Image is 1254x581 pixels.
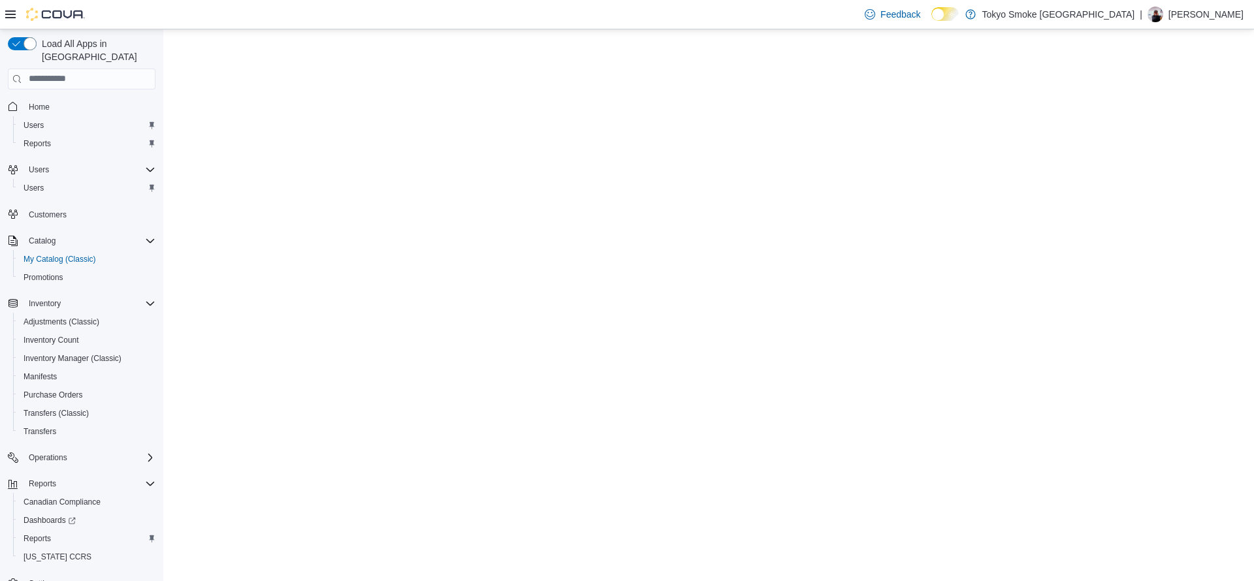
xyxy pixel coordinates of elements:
[24,515,76,526] span: Dashboards
[13,493,161,511] button: Canadian Compliance
[18,405,94,421] a: Transfers (Classic)
[24,99,155,115] span: Home
[24,296,155,311] span: Inventory
[24,476,61,492] button: Reports
[18,424,61,439] a: Transfers
[931,7,959,21] input: Dark Mode
[24,296,66,311] button: Inventory
[18,369,62,385] a: Manifests
[24,162,54,178] button: Users
[18,270,155,285] span: Promotions
[1148,7,1163,22] div: Glenn Cook
[13,529,161,548] button: Reports
[24,317,99,327] span: Adjustments (Classic)
[29,210,67,220] span: Customers
[24,99,55,115] a: Home
[880,8,920,21] span: Feedback
[29,452,67,463] span: Operations
[1140,7,1142,22] p: |
[13,268,161,287] button: Promotions
[3,475,161,493] button: Reports
[18,512,155,528] span: Dashboards
[860,1,925,27] a: Feedback
[931,21,932,22] span: Dark Mode
[3,448,161,467] button: Operations
[18,387,88,403] a: Purchase Orders
[13,116,161,134] button: Users
[982,7,1135,22] p: Tokyo Smoke [GEOGRAPHIC_DATA]
[24,254,96,264] span: My Catalog (Classic)
[13,349,161,368] button: Inventory Manager (Classic)
[1168,7,1244,22] p: [PERSON_NAME]
[13,511,161,529] a: Dashboards
[13,250,161,268] button: My Catalog (Classic)
[18,251,101,267] a: My Catalog (Classic)
[24,426,56,437] span: Transfers
[24,272,63,283] span: Promotions
[13,313,161,331] button: Adjustments (Classic)
[13,368,161,386] button: Manifests
[13,331,161,349] button: Inventory Count
[29,165,49,175] span: Users
[24,450,72,465] button: Operations
[18,251,155,267] span: My Catalog (Classic)
[18,136,56,151] a: Reports
[18,494,155,510] span: Canadian Compliance
[18,118,49,133] a: Users
[18,494,106,510] a: Canadian Compliance
[18,270,69,285] a: Promotions
[18,351,155,366] span: Inventory Manager (Classic)
[24,207,72,223] a: Customers
[3,205,161,224] button: Customers
[3,161,161,179] button: Users
[24,497,101,507] span: Canadian Compliance
[13,548,161,566] button: [US_STATE] CCRS
[13,386,161,404] button: Purchase Orders
[18,531,56,546] a: Reports
[18,351,127,366] a: Inventory Manager (Classic)
[13,179,161,197] button: Users
[29,479,56,489] span: Reports
[18,180,155,196] span: Users
[18,387,155,403] span: Purchase Orders
[3,294,161,313] button: Inventory
[3,97,161,116] button: Home
[29,236,56,246] span: Catalog
[24,162,155,178] span: Users
[13,422,161,441] button: Transfers
[3,232,161,250] button: Catalog
[24,371,57,382] span: Manifests
[13,404,161,422] button: Transfers (Classic)
[18,369,155,385] span: Manifests
[24,335,79,345] span: Inventory Count
[24,206,155,223] span: Customers
[18,549,155,565] span: Washington CCRS
[24,233,155,249] span: Catalog
[24,138,51,149] span: Reports
[18,314,104,330] a: Adjustments (Classic)
[24,353,121,364] span: Inventory Manager (Classic)
[18,118,155,133] span: Users
[24,533,51,544] span: Reports
[29,102,50,112] span: Home
[24,450,155,465] span: Operations
[37,37,155,63] span: Load All Apps in [GEOGRAPHIC_DATA]
[18,180,49,196] a: Users
[18,549,97,565] a: [US_STATE] CCRS
[24,476,155,492] span: Reports
[26,8,85,21] img: Cova
[18,424,155,439] span: Transfers
[18,512,81,528] a: Dashboards
[18,531,155,546] span: Reports
[24,233,61,249] button: Catalog
[24,390,83,400] span: Purchase Orders
[18,314,155,330] span: Adjustments (Classic)
[13,134,161,153] button: Reports
[24,552,91,562] span: [US_STATE] CCRS
[18,332,84,348] a: Inventory Count
[18,136,155,151] span: Reports
[18,332,155,348] span: Inventory Count
[29,298,61,309] span: Inventory
[24,408,89,418] span: Transfers (Classic)
[24,183,44,193] span: Users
